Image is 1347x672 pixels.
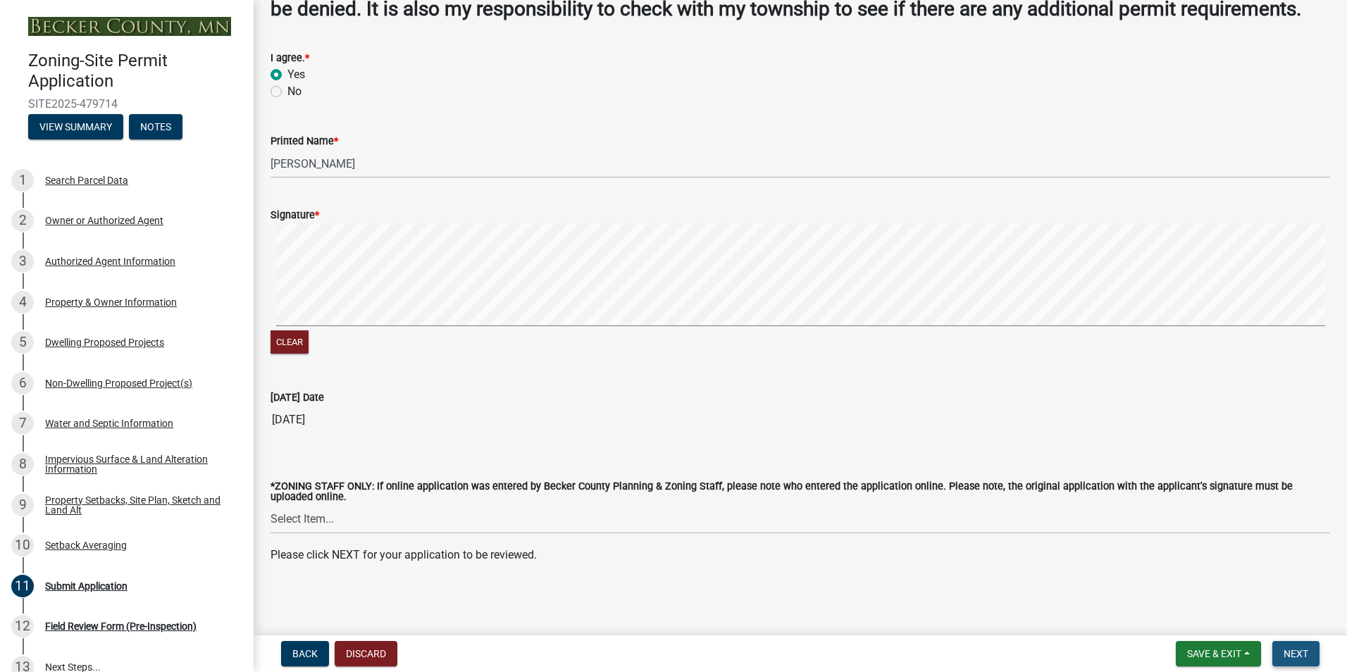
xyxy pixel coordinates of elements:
div: 7 [11,412,34,435]
wm-modal-confirm: Summary [28,122,123,133]
div: 9 [11,494,34,516]
div: Submit Application [45,581,128,591]
button: Clear [271,330,309,354]
div: 3 [11,250,34,273]
button: Notes [129,114,182,139]
div: 8 [11,453,34,475]
label: [DATE] Date [271,393,324,403]
div: 11 [11,575,34,597]
label: Signature [271,211,319,220]
button: Back [281,641,329,666]
div: Dwelling Proposed Projects [45,337,164,347]
div: Impervious Surface & Land Alteration Information [45,454,231,474]
div: 5 [11,331,34,354]
div: Water and Septic Information [45,418,173,428]
div: Property Setbacks, Site Plan, Sketch and Land Alt [45,495,231,515]
button: Discard [335,641,397,666]
div: Non-Dwelling Proposed Project(s) [45,378,192,388]
div: Property & Owner Information [45,297,177,307]
h4: Zoning-Site Permit Application [28,51,242,92]
label: Printed Name [271,137,338,147]
label: Yes [287,66,305,83]
div: Authorized Agent Information [45,256,175,266]
span: Save & Exit [1187,648,1241,659]
div: Search Parcel Data [45,175,128,185]
div: 10 [11,534,34,556]
span: Next [1284,648,1308,659]
div: Setback Averaging [45,540,127,550]
img: Becker County, Minnesota [28,17,231,36]
button: Next [1272,641,1320,666]
span: Back [292,648,318,659]
button: Save & Exit [1176,641,1261,666]
label: I agree. [271,54,309,63]
div: 1 [11,169,34,192]
label: No [287,83,302,100]
div: 4 [11,291,34,313]
div: Field Review Form (Pre-Inspection) [45,621,197,631]
div: Owner or Authorized Agent [45,216,163,225]
wm-modal-confirm: Notes [129,122,182,133]
p: Please click NEXT for your application to be reviewed. [271,547,1330,564]
label: *ZONING STAFF ONLY: If online application was entered by Becker County Planning & Zoning Staff, p... [271,482,1330,502]
span: SITE2025-479714 [28,97,225,111]
div: 6 [11,372,34,394]
div: 12 [11,615,34,637]
div: 2 [11,209,34,232]
button: View Summary [28,114,123,139]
